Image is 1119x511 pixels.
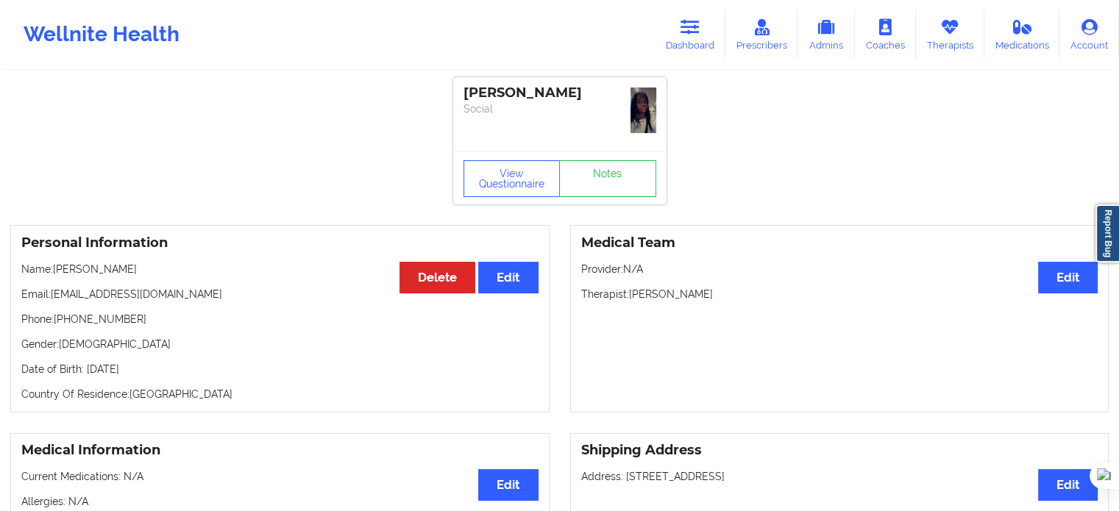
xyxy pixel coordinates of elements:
[399,262,475,293] button: Delete
[1095,204,1119,262] a: Report Bug
[21,235,539,251] h3: Personal Information
[21,362,539,376] p: Date of Birth: [DATE]
[463,101,656,116] p: Social
[21,387,539,401] p: Country Of Residence: [GEOGRAPHIC_DATA]
[463,85,656,101] div: [PERSON_NAME]
[478,262,538,293] button: Edit
[581,287,1098,301] p: Therapist: [PERSON_NAME]
[1038,262,1098,293] button: Edit
[984,10,1060,59] a: Medications
[21,469,539,484] p: Current Medications: N/A
[21,312,539,326] p: Phone: [PHONE_NUMBER]
[797,10,855,59] a: Admins
[478,469,538,501] button: Edit
[581,442,1098,459] h3: Shipping Address
[655,10,725,59] a: Dashboard
[1038,469,1098,501] button: Edit
[630,87,656,133] img: cb7d4a13-1aac-4f7b-b6dc-c1c564a5875a_25921ccb-ee5d-4001-9d17-2d798cafa3e3IMG_0074.jpeg
[1059,10,1119,59] a: Account
[21,287,539,301] p: Email: [EMAIL_ADDRESS][DOMAIN_NAME]
[21,494,539,509] p: Allergies: N/A
[581,235,1098,251] h3: Medical Team
[463,160,561,197] button: View Questionnaire
[916,10,984,59] a: Therapists
[725,10,798,59] a: Prescribers
[855,10,916,59] a: Coaches
[21,337,539,351] p: Gender: [DEMOGRAPHIC_DATA]
[581,262,1098,276] p: Provider: N/A
[581,469,1098,484] p: Address: [STREET_ADDRESS]
[559,160,656,197] a: Notes
[21,262,539,276] p: Name: [PERSON_NAME]
[21,442,539,459] h3: Medical Information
